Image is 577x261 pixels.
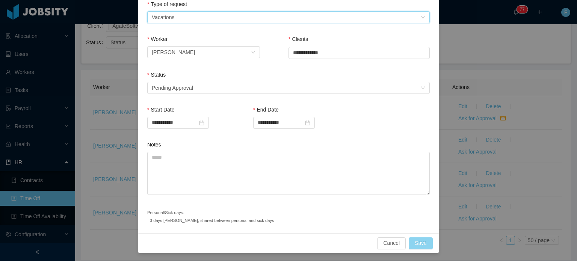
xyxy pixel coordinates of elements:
[288,36,308,42] label: Clients
[409,237,433,249] button: Save
[199,120,204,125] i: icon: calendar
[147,210,274,223] small: Personal/Sick days: - 3 days [PERSON_NAME], shared between personal and sick days
[253,107,279,113] label: End Date
[147,142,161,148] label: Notes
[152,47,195,58] div: Francisco Molina
[147,1,187,7] label: Type of request
[147,152,430,195] textarea: Notes
[152,12,174,23] div: Vacations
[147,36,168,42] label: Worker
[147,72,166,78] label: Status
[377,237,406,249] button: Cancel
[152,82,193,94] div: Pending Approval
[147,107,174,113] label: Start Date
[305,120,310,125] i: icon: calendar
